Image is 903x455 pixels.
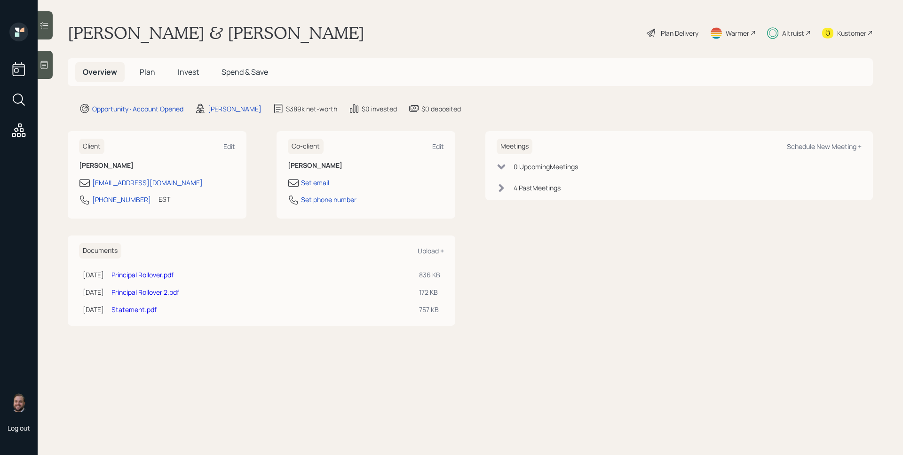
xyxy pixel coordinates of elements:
div: Edit [223,142,235,151]
div: [DATE] [83,287,104,297]
div: $389k net-worth [286,104,337,114]
h6: Client [79,139,104,154]
span: Overview [83,67,117,77]
div: [EMAIL_ADDRESS][DOMAIN_NAME] [92,178,203,188]
div: [PHONE_NUMBER] [92,195,151,204]
span: Plan [140,67,155,77]
h1: [PERSON_NAME] & [PERSON_NAME] [68,23,364,43]
div: $0 deposited [421,104,461,114]
div: 172 KB [419,287,440,297]
div: Set phone number [301,195,356,204]
div: Opportunity · Account Opened [92,104,183,114]
div: EST [158,194,170,204]
a: Statement.pdf [111,305,157,314]
span: Invest [178,67,199,77]
a: Principal Rollover.pdf [111,270,174,279]
div: Upload + [418,246,444,255]
div: [PERSON_NAME] [208,104,261,114]
h6: [PERSON_NAME] [288,162,444,170]
a: Principal Rollover 2.pdf [111,288,179,297]
div: [DATE] [83,270,104,280]
div: Plan Delivery [661,28,698,38]
h6: Documents [79,243,121,259]
div: Kustomer [837,28,866,38]
span: Spend & Save [222,67,268,77]
img: james-distasi-headshot.png [9,393,28,412]
div: 836 KB [419,270,440,280]
div: Altruist [782,28,804,38]
h6: Meetings [497,139,532,154]
div: 757 KB [419,305,440,314]
div: 4 Past Meeting s [514,183,561,193]
div: Schedule New Meeting + [787,142,862,151]
div: [DATE] [83,305,104,314]
div: $0 invested [362,104,397,114]
div: Log out [8,424,30,432]
h6: [PERSON_NAME] [79,162,235,170]
div: Warmer [726,28,749,38]
div: 0 Upcoming Meeting s [514,162,578,172]
div: Set email [301,178,329,188]
div: Edit [432,142,444,151]
h6: Co-client [288,139,324,154]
